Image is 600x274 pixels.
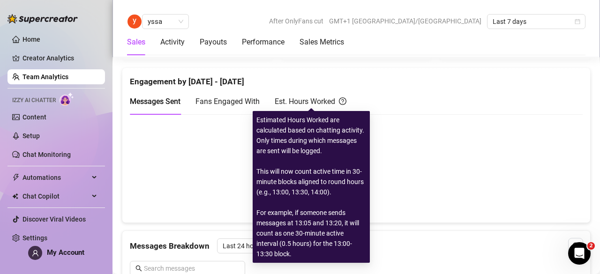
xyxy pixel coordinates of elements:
[160,37,185,48] div: Activity
[135,265,142,272] span: search
[275,96,346,107] div: Est. Hours Worked
[22,215,86,223] a: Discover Viral Videos
[568,242,591,265] iframe: Intercom live chat
[130,238,583,253] div: Messages Breakdown
[339,96,346,107] span: question-circle
[130,97,180,106] span: Messages Sent
[195,97,260,106] span: Fans Engaged With
[22,170,89,185] span: Automations
[22,151,71,158] a: Chat Monitoring
[60,92,74,106] img: AI Chatter
[7,14,78,23] img: logo-BBDzfeDw.svg
[575,19,580,24] span: calendar
[32,250,39,257] span: user
[22,36,40,43] a: Home
[47,248,84,257] span: My Account
[22,189,89,204] span: Chat Copilot
[22,73,68,81] a: Team Analytics
[144,263,240,274] input: Search messages
[130,68,583,88] div: Engagement by [DATE] - [DATE]
[242,37,285,48] div: Performance
[12,193,18,200] img: Chat Copilot
[127,15,142,29] img: yssa
[12,96,56,105] span: Izzy AI Chatter
[587,242,595,250] span: 2
[127,37,145,48] div: Sales
[22,51,97,66] a: Creator Analytics
[12,174,20,181] span: thunderbolt
[22,234,47,242] a: Settings
[22,132,40,140] a: Setup
[22,113,46,121] a: Content
[329,14,481,28] span: GMT+1 [GEOGRAPHIC_DATA]/[GEOGRAPHIC_DATA]
[223,239,310,253] span: Last 24 hours
[256,116,364,258] span: Estimated Hours Worked are calculated based on chatting activity. Only times during which message...
[200,37,227,48] div: Payouts
[269,14,323,28] span: After OnlyFans cut
[300,37,344,48] div: Sales Metrics
[493,15,580,29] span: Last 7 days
[148,15,183,29] span: yssa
